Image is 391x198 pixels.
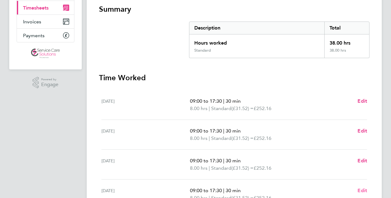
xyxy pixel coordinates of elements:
[41,77,58,82] span: Powered by
[23,33,45,38] span: Payments
[324,22,369,34] div: Total
[211,135,231,142] span: Standard
[223,158,224,164] span: |
[190,105,207,111] span: 8.00 hrs
[226,188,241,193] span: 30 min
[226,128,241,134] span: 30 min
[231,105,254,111] span: (£31.52) =
[190,135,207,141] span: 8.00 hrs
[17,49,74,58] a: Go to home page
[190,98,222,104] span: 09:00 to 17:30
[101,127,190,142] div: [DATE]
[190,165,207,171] span: 8.00 hrs
[357,187,367,194] a: Edit
[254,105,271,111] span: £252.16
[209,105,210,111] span: |
[41,82,58,87] span: Engage
[23,5,49,11] span: Timesheets
[357,157,367,164] a: Edit
[209,165,210,171] span: |
[231,135,254,141] span: (£31.52) =
[99,4,369,14] h3: Summary
[211,105,231,112] span: Standard
[357,158,367,164] span: Edit
[324,34,369,48] div: 38.00 hrs
[357,127,367,135] a: Edit
[194,48,211,53] div: Standard
[190,158,222,164] span: 09:00 to 17:30
[357,97,367,105] a: Edit
[189,22,369,58] div: Summary
[211,164,231,172] span: Standard
[189,34,324,48] div: Hours worked
[223,188,224,193] span: |
[223,98,224,104] span: |
[190,188,222,193] span: 09:00 to 17:30
[357,188,367,193] span: Edit
[23,19,41,25] span: Invoices
[324,48,369,58] div: 38.00 hrs
[357,98,367,104] span: Edit
[99,73,369,83] h3: Time Worked
[209,135,210,141] span: |
[33,77,59,89] a: Powered byEngage
[357,128,367,134] span: Edit
[254,165,271,171] span: £252.16
[223,128,224,134] span: |
[226,98,241,104] span: 30 min
[17,29,74,42] a: Payments
[190,128,222,134] span: 09:00 to 17:30
[101,157,190,172] div: [DATE]
[101,97,190,112] div: [DATE]
[226,158,241,164] span: 30 min
[231,165,254,171] span: (£31.52) =
[31,49,60,58] img: servicecare-logo-retina.png
[254,135,271,141] span: £252.16
[17,15,74,28] a: Invoices
[17,1,74,14] a: Timesheets
[189,22,324,34] div: Description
